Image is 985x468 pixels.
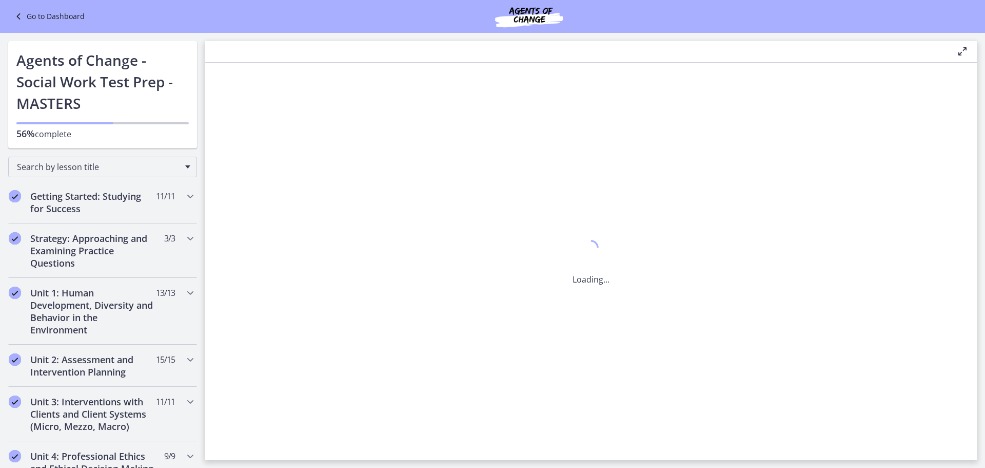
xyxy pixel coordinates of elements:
[16,127,35,140] span: 56%
[30,287,155,336] h2: Unit 1: Human Development, Diversity and Behavior in the Environment
[156,287,175,299] span: 13 / 13
[164,232,175,245] span: 3 / 3
[573,237,609,261] div: 1
[467,4,590,29] img: Agents of Change
[30,396,155,433] h2: Unit 3: Interventions with Clients and Client Systems (Micro, Mezzo, Macro)
[9,287,21,299] i: Completed
[156,190,175,202] span: 11 / 11
[12,10,85,23] a: Go to Dashboard
[164,450,175,462] span: 9 / 9
[9,396,21,408] i: Completed
[9,450,21,462] i: Completed
[156,353,175,366] span: 15 / 15
[9,353,21,366] i: Completed
[17,161,180,173] span: Search by lesson title
[9,232,21,245] i: Completed
[16,127,189,140] p: complete
[9,190,21,202] i: Completed
[16,49,189,114] h1: Agents of Change - Social Work Test Prep - MASTERS
[30,190,155,215] h2: Getting Started: Studying for Success
[30,232,155,269] h2: Strategy: Approaching and Examining Practice Questions
[8,157,197,177] div: Search by lesson title
[156,396,175,408] span: 11 / 11
[30,353,155,378] h2: Unit 2: Assessment and Intervention Planning
[573,273,609,286] p: Loading...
